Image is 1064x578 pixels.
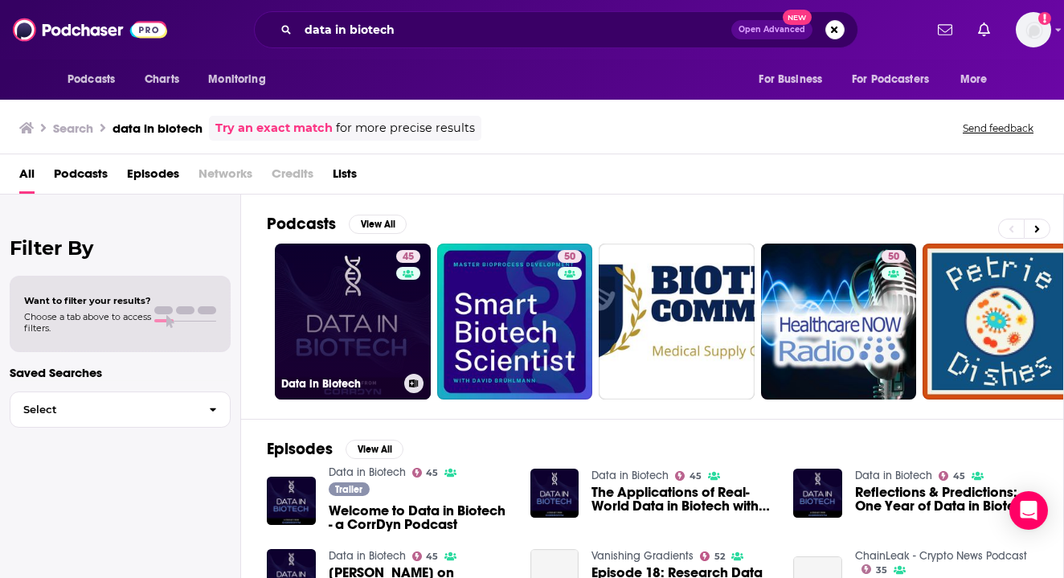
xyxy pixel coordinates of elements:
[591,486,774,513] a: The Applications of Real-World Data in Biotech with Lana Denysyk
[972,16,996,43] a: Show notifications dropdown
[298,17,731,43] input: Search podcasts, credits, & more...
[13,14,167,45] img: Podchaser - Follow, Share and Rate Podcasts
[861,564,887,574] a: 35
[403,249,414,265] span: 45
[591,486,774,513] span: The Applications of Real-World Data in Biotech with [PERSON_NAME]
[396,250,420,263] a: 45
[19,161,35,194] a: All
[761,244,917,400] a: 50
[56,64,136,95] button: open menu
[267,477,316,526] img: Welcome to Data in Biotech - a CorrDyn Podcast
[759,68,822,91] span: For Business
[267,214,407,234] a: PodcastsView All
[24,295,151,306] span: Want to filter your results?
[882,250,906,263] a: 50
[855,469,932,482] a: Data in Biotech
[958,121,1038,135] button: Send feedback
[1016,12,1051,47] button: Show profile menu
[591,469,669,482] a: Data in Biotech
[412,468,439,478] a: 45
[267,439,333,459] h2: Episodes
[855,549,1027,563] a: ChainLeak - Crypto News Podcast
[700,551,725,561] a: 52
[888,249,899,265] span: 50
[335,485,362,494] span: Trailer
[215,119,333,137] a: Try an exact match
[591,549,694,563] a: Vanishing Gradients
[855,486,1037,513] a: Reflections & Predictions: One Year of Data in Biotech with Ross Katz
[145,68,179,91] span: Charts
[931,16,959,43] a: Show notifications dropdown
[876,567,887,574] span: 35
[329,465,406,479] a: Data in Biotech
[949,64,1008,95] button: open menu
[793,469,842,518] img: Reflections & Predictions: One Year of Data in Biotech with Ross Katz
[953,473,965,480] span: 45
[68,68,115,91] span: Podcasts
[281,377,398,391] h3: Data in Biotech
[739,26,805,34] span: Open Advanced
[437,244,593,400] a: 50
[329,504,511,531] a: Welcome to Data in Biotech - a CorrDyn Podcast
[208,68,265,91] span: Monitoring
[54,161,108,194] a: Podcasts
[855,486,1037,513] span: Reflections & Predictions: One Year of Data in Biotech with [PERSON_NAME]
[939,471,965,481] a: 45
[349,215,407,234] button: View All
[197,64,286,95] button: open menu
[113,121,203,136] h3: data in biotech
[960,68,988,91] span: More
[1016,12,1051,47] span: Logged in as Ruth_Nebius
[1016,12,1051,47] img: User Profile
[412,551,439,561] a: 45
[10,365,231,380] p: Saved Searches
[690,473,702,480] span: 45
[10,404,196,415] span: Select
[1009,491,1048,530] div: Open Intercom Messenger
[675,471,702,481] a: 45
[275,244,431,400] a: 45Data in Biotech
[198,161,252,194] span: Networks
[10,236,231,260] h2: Filter By
[127,161,179,194] a: Episodes
[346,440,403,459] button: View All
[530,469,579,518] img: The Applications of Real-World Data in Biotech with Lana Denysyk
[714,553,725,560] span: 52
[558,250,582,263] a: 50
[329,549,406,563] a: Data in Biotech
[267,439,403,459] a: EpisodesView All
[841,64,952,95] button: open menu
[852,68,929,91] span: For Podcasters
[564,249,575,265] span: 50
[24,311,151,334] span: Choose a tab above to access filters.
[254,11,858,48] div: Search podcasts, credits, & more...
[267,214,336,234] h2: Podcasts
[426,469,438,477] span: 45
[783,10,812,25] span: New
[1038,12,1051,25] svg: Add a profile image
[426,553,438,560] span: 45
[747,64,842,95] button: open menu
[731,20,812,39] button: Open AdvancedNew
[53,121,93,136] h3: Search
[336,119,475,137] span: for more precise results
[10,391,231,428] button: Select
[333,161,357,194] a: Lists
[272,161,313,194] span: Credits
[134,64,189,95] a: Charts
